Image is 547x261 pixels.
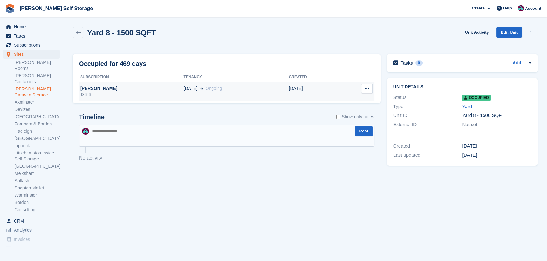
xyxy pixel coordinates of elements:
span: Home [14,22,52,31]
a: menu [3,244,60,253]
img: Ben [518,5,524,11]
img: Ben [82,128,89,135]
div: Status [393,94,462,101]
a: Unit Activity [462,27,491,38]
button: Post [355,126,373,136]
a: menu [3,226,60,235]
div: External ID [393,121,462,128]
a: Littlehampton Inside Self Storage [15,150,60,162]
span: Help [503,5,512,11]
div: [DATE] [462,152,531,159]
span: Tasks [14,32,52,40]
h2: Yard 8 - 1500 SQFT [87,28,156,37]
a: Warminster [15,192,60,198]
span: Subscriptions [14,41,52,49]
a: [GEOGRAPHIC_DATA] [15,114,60,120]
a: Shepton Mallet [15,185,60,191]
div: Created [393,142,462,150]
a: Bordon [15,200,60,206]
p: No activity [79,154,374,162]
th: Created [289,72,338,82]
a: menu [3,235,60,244]
a: [PERSON_NAME] Rooms [15,60,60,72]
a: Devizes [15,107,60,113]
a: menu [3,22,60,31]
a: Farnham & Bordon [15,121,60,127]
a: [GEOGRAPHIC_DATA] [15,136,60,142]
span: Sites [14,50,52,59]
div: 0 [415,60,423,66]
label: Show only notes [336,113,374,120]
div: 43666 [79,92,183,97]
a: Saltash [15,178,60,184]
a: [GEOGRAPHIC_DATA] [15,163,60,169]
a: Edit Unit [496,27,522,38]
a: Consulting [15,207,60,213]
input: Show only notes [336,113,340,120]
a: Liphook [15,143,60,149]
a: menu [3,32,60,40]
a: menu [3,217,60,225]
a: [PERSON_NAME] Caravan Storage [15,86,60,98]
a: [PERSON_NAME] Self Storage [17,3,95,14]
div: [PERSON_NAME] [79,85,183,92]
h2: Unit details [393,84,531,90]
a: Hadleigh [15,128,60,134]
th: Subscription [79,72,183,82]
a: [PERSON_NAME] Containers [15,73,60,85]
a: Axminster [15,99,60,105]
img: stora-icon-8386f47178a22dfd0bd8f6a31ec36ba5ce8667c1dd55bd0f319d3a0aa187defe.svg [5,4,15,13]
div: Type [393,103,462,110]
a: menu [3,41,60,49]
td: [DATE] [289,82,338,101]
h2: Timeline [79,113,105,121]
a: Melksham [15,171,60,177]
span: Occupied [462,95,490,101]
div: Not set [462,121,531,128]
span: Ongoing [206,86,222,91]
span: Pricing [14,244,52,253]
h2: Occupied for 469 days [79,59,146,68]
span: Analytics [14,226,52,235]
span: Invoices [14,235,52,244]
th: Tenancy [183,72,289,82]
h2: Tasks [401,60,413,66]
span: Create [472,5,484,11]
span: Account [525,5,541,12]
a: Yard [462,104,472,109]
a: Add [513,60,521,67]
div: Last updated [393,152,462,159]
div: Yard 8 - 1500 SQFT [462,112,531,119]
div: [DATE] [462,142,531,150]
a: menu [3,50,60,59]
span: CRM [14,217,52,225]
span: [DATE] [183,85,197,92]
div: Unit ID [393,112,462,119]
